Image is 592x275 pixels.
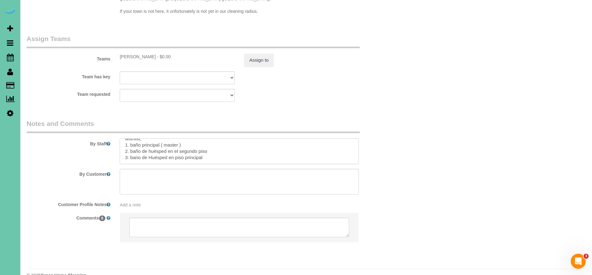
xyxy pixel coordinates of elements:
legend: Assign Teams [27,34,360,48]
iframe: Intercom live chat [571,254,586,269]
label: Teams [22,54,115,62]
label: Team has key [22,71,115,80]
span: Add a note [120,202,141,207]
span: 0 [99,215,106,221]
label: By Staff [22,138,115,147]
img: Automaid Logo [4,6,16,15]
span: 3 [584,254,589,259]
legend: Notes and Comments [27,119,360,133]
label: Customer Profile Notes [22,199,115,208]
div: 2.5 hours x $0.00/hour [120,54,235,60]
label: Team requested [22,89,115,97]
label: Comments [22,213,115,221]
label: By Customer [22,169,115,177]
button: Assign to [244,54,274,67]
